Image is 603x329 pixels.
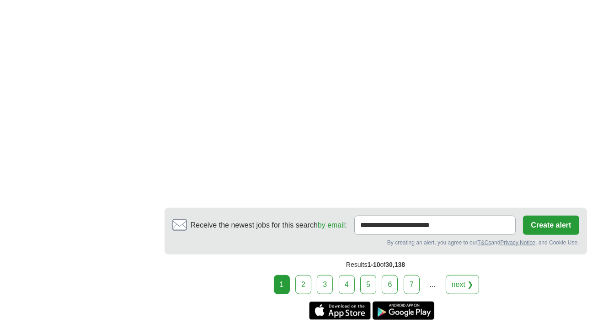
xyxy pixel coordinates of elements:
a: 5 [360,275,376,294]
a: 6 [382,275,398,294]
div: ... [423,276,442,294]
a: Get the iPhone app [309,302,371,320]
div: 1 [274,275,290,294]
a: T&Cs [477,239,491,246]
a: next ❯ [446,275,480,294]
span: Receive the newest jobs for this search : [191,220,347,231]
a: 7 [404,275,420,294]
a: by email [318,221,345,229]
a: 2 [295,275,311,294]
a: 3 [317,275,333,294]
div: By creating an alert, you agree to our and , and Cookie Use. [172,239,579,247]
div: Results of [165,255,587,275]
button: Create alert [523,216,579,235]
a: Get the Android app [373,302,434,320]
a: 4 [339,275,355,294]
span: 1-10 [368,261,380,268]
a: Privacy Notice [500,239,535,246]
span: 30,138 [385,261,405,268]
